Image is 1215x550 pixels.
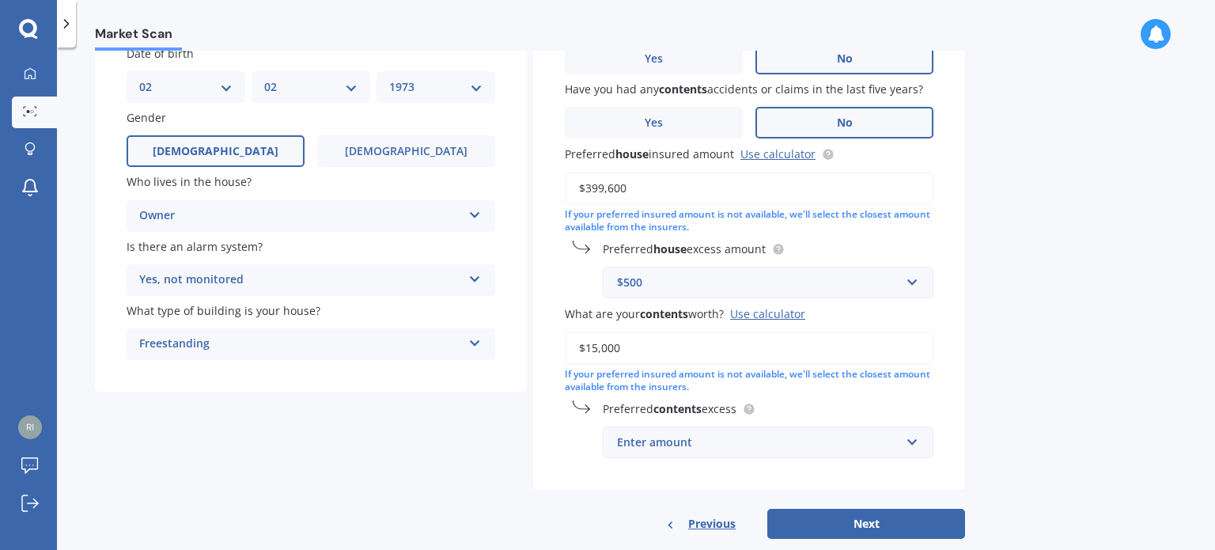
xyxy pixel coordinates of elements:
[837,52,853,66] span: No
[565,332,933,365] input: Enter amount
[653,401,702,416] b: contents
[565,208,933,235] div: If your preferred insured amount is not available, we'll select the closest amount available from...
[565,82,923,97] span: Have you had any accidents or claims in the last five years?
[767,509,965,539] button: Next
[565,368,933,395] div: If your preferred insured amount is not available, we'll select the closest amount available from...
[617,274,900,291] div: $500
[153,145,278,158] span: [DEMOGRAPHIC_DATA]
[345,145,467,158] span: [DEMOGRAPHIC_DATA]
[565,172,933,205] input: Enter amount
[127,175,252,190] span: Who lives in the house?
[127,110,166,125] span: Gender
[617,434,900,451] div: Enter amount
[95,26,182,47] span: Market Scan
[565,306,724,321] span: What are your worth?
[837,116,853,130] span: No
[127,239,263,254] span: Is there an alarm system?
[139,271,462,290] div: Yes, not monitored
[127,46,194,61] span: Date of birth
[127,303,320,318] span: What type of building is your house?
[640,306,688,321] b: contents
[603,241,766,256] span: Preferred excess amount
[565,146,734,161] span: Preferred insured amount
[645,52,663,66] span: Yes
[18,415,42,439] img: 9b602edb41c4bac03640bf8110998642
[659,82,707,97] b: contents
[615,146,649,161] b: house
[139,335,462,354] div: Freestanding
[688,512,736,536] span: Previous
[603,401,736,416] span: Preferred excess
[653,241,687,256] b: house
[139,207,462,226] div: Owner
[740,146,816,161] a: Use calculator
[645,116,663,130] span: Yes
[730,306,805,321] div: Use calculator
